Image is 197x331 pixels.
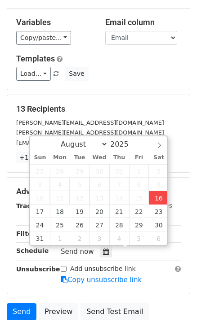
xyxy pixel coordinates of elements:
span: September 6, 2025 [149,231,169,245]
span: August 9, 2025 [149,178,169,191]
span: August 28, 2025 [109,218,129,231]
span: July 27, 2025 [30,164,50,178]
small: [EMAIL_ADDRESS][DOMAIN_NAME] [16,139,116,146]
span: August 6, 2025 [90,178,109,191]
a: Copy/paste... [16,31,71,45]
h5: 13 Recipients [16,104,181,114]
span: August 13, 2025 [90,191,109,205]
span: August 14, 2025 [109,191,129,205]
span: Sun [30,155,50,161]
span: August 12, 2025 [70,191,90,205]
a: Send Test Email [81,303,149,320]
div: 聊天小组件 [152,288,197,331]
span: Fri [129,155,149,161]
span: July 28, 2025 [50,164,70,178]
a: Preview [39,303,78,320]
span: September 1, 2025 [50,231,70,245]
span: August 10, 2025 [30,191,50,205]
h5: Variables [16,17,92,27]
span: August 23, 2025 [149,205,169,218]
small: [PERSON_NAME][EMAIL_ADDRESS][DOMAIN_NAME] [16,129,164,136]
a: Copy unsubscribe link [61,276,142,284]
span: July 29, 2025 [70,164,90,178]
span: August 11, 2025 [50,191,70,205]
span: August 2, 2025 [149,164,169,178]
span: August 20, 2025 [90,205,109,218]
button: Save [65,67,88,81]
span: August 24, 2025 [30,218,50,231]
span: August 27, 2025 [90,218,109,231]
span: August 17, 2025 [30,205,50,218]
a: Load... [16,67,51,81]
span: September 5, 2025 [129,231,149,245]
span: September 4, 2025 [109,231,129,245]
span: August 19, 2025 [70,205,90,218]
span: August 31, 2025 [30,231,50,245]
a: +10 more [16,152,54,163]
a: Send [7,303,36,320]
span: August 29, 2025 [129,218,149,231]
span: August 22, 2025 [129,205,149,218]
strong: Filters [16,230,39,237]
strong: Tracking [16,202,46,209]
label: Add unsubscribe link [70,264,136,274]
span: Sat [149,155,169,161]
span: August 18, 2025 [50,205,70,218]
span: August 16, 2025 [149,191,169,205]
h5: Advanced [16,187,181,196]
span: August 8, 2025 [129,178,149,191]
span: July 31, 2025 [109,164,129,178]
a: Templates [16,54,55,63]
span: August 30, 2025 [149,218,169,231]
span: Send now [61,248,94,256]
span: Thu [109,155,129,161]
span: August 15, 2025 [129,191,149,205]
span: August 21, 2025 [109,205,129,218]
span: August 1, 2025 [129,164,149,178]
span: August 3, 2025 [30,178,50,191]
span: Mon [50,155,70,161]
span: July 30, 2025 [90,164,109,178]
span: August 25, 2025 [50,218,70,231]
span: September 3, 2025 [90,231,109,245]
span: August 7, 2025 [109,178,129,191]
h5: Email column [105,17,181,27]
span: August 5, 2025 [70,178,90,191]
label: UTM Codes [137,201,172,210]
span: September 2, 2025 [70,231,90,245]
span: Tue [70,155,90,161]
span: August 4, 2025 [50,178,70,191]
strong: Schedule [16,247,49,254]
span: August 26, 2025 [70,218,90,231]
strong: Unsubscribe [16,266,60,273]
iframe: Chat Widget [152,288,197,331]
small: [PERSON_NAME][EMAIL_ADDRESS][DOMAIN_NAME] [16,119,164,126]
input: Year [108,140,140,148]
span: Wed [90,155,109,161]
